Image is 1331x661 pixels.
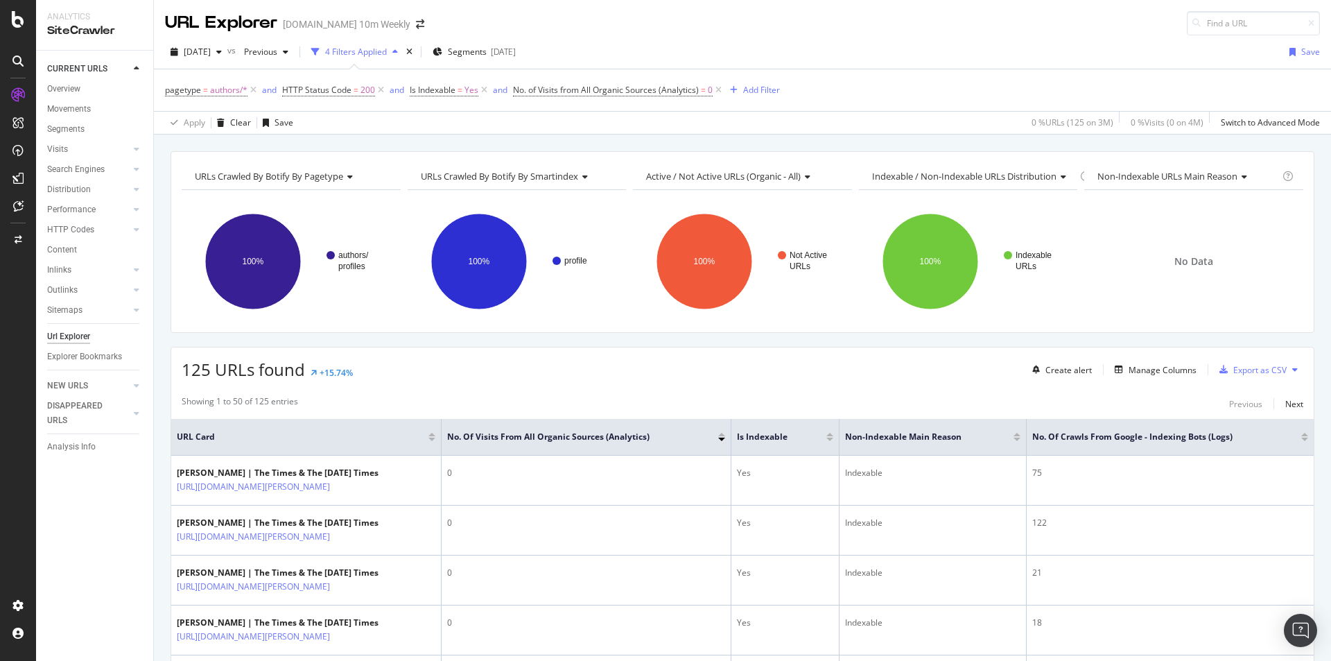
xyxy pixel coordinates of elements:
div: SiteCrawler [47,23,142,39]
div: 18 [1032,617,1308,629]
div: Yes [737,617,833,629]
span: Indexable / Non-Indexable URLs distribution [872,170,1056,182]
button: and [390,83,404,96]
svg: A chart. [182,201,399,322]
div: 0 % Visits ( 0 on 4M ) [1131,117,1203,128]
div: 75 [1032,467,1308,479]
div: 122 [1032,517,1308,529]
span: URLs Crawled By Botify By smartindex [421,170,578,182]
div: Url Explorer [47,329,90,344]
span: No. of Visits from All Organic Sources (Analytics) [447,431,698,443]
text: URLs [1016,261,1036,271]
button: Previous [1229,395,1262,412]
a: Content [47,243,143,257]
div: [PERSON_NAME] | The Times & The [DATE] Times [177,467,390,479]
a: NEW URLS [47,379,130,393]
div: and [493,84,507,96]
h4: Active / Not Active URLs [643,165,840,187]
a: HTTP Codes [47,223,130,237]
a: [URL][DOMAIN_NAME][PERSON_NAME] [177,630,330,644]
div: Analytics [47,11,142,23]
div: Inlinks [47,263,71,277]
div: Segments [47,122,85,137]
text: profiles [338,261,365,271]
button: Create alert [1027,359,1092,381]
text: 100% [919,257,941,266]
button: Next [1285,395,1303,412]
span: Previous [238,46,277,58]
span: authors/* [210,80,247,100]
div: Previous [1229,398,1262,410]
span: URL Card [177,431,425,443]
span: URLs Crawled By Botify By pagetype [195,170,343,182]
div: Export as CSV [1233,364,1287,376]
div: and [262,84,277,96]
button: Export as CSV [1214,359,1287,381]
h4: URLs Crawled By Botify By pagetype [192,165,388,187]
div: Indexable [845,517,1020,529]
button: Clear [211,112,251,134]
div: Search Engines [47,162,105,177]
div: Save [275,117,293,128]
span: 125 URLs found [182,358,305,381]
span: No. of Crawls from Google - Indexing Bots (Logs) [1032,431,1280,443]
a: CURRENT URLS [47,62,130,76]
button: Save [257,112,293,134]
div: Sitemaps [47,303,82,318]
div: Yes [737,567,833,579]
div: DISAPPEARED URLS [47,399,117,428]
a: Distribution [47,182,130,197]
div: Outlinks [47,283,78,298]
text: authors/ [338,250,369,260]
span: pagetype [165,84,201,96]
text: Not Active [790,250,827,260]
div: Apply [184,117,205,128]
div: 0 [447,467,726,479]
a: [URL][DOMAIN_NAME][PERSON_NAME] [177,580,330,594]
span: No Data [1174,255,1213,268]
a: Performance [47,203,130,217]
span: = [203,84,208,96]
button: Add Filter [724,82,780,98]
svg: A chart. [633,201,850,322]
div: 21 [1032,567,1308,579]
div: 0 [447,617,726,629]
h4: Indexable / Non-Indexable URLs Distribution [869,165,1077,187]
div: Distribution [47,182,91,197]
text: 100% [243,257,264,266]
div: Switch to Advanced Mode [1221,117,1320,128]
a: Inlinks [47,263,130,277]
div: +15.74% [320,367,353,379]
div: [DATE] [491,46,516,58]
div: [PERSON_NAME] | The Times & The [DATE] Times [177,617,390,629]
div: Movements [47,102,91,117]
span: = [701,84,706,96]
div: Open Intercom Messenger [1284,614,1317,647]
span: 2025 Sep. 19th [184,46,211,58]
div: [PERSON_NAME] | The Times & The [DATE] Times [177,517,390,529]
button: Apply [165,112,205,134]
div: A chart. [408,201,625,322]
div: 0 % URLs ( 125 on 3M ) [1032,117,1113,128]
div: 0 [447,517,726,529]
div: Performance [47,203,96,217]
input: Find a URL [1187,11,1320,35]
div: Next [1285,398,1303,410]
button: Segments[DATE] [427,41,521,63]
div: Explorer Bookmarks [47,350,122,364]
div: URL Explorer [165,11,277,35]
div: Showing 1 to 50 of 125 entries [182,395,298,412]
div: Create alert [1045,364,1092,376]
div: Clear [230,117,251,128]
button: 4 Filters Applied [306,41,403,63]
span: No. of Visits from All Organic Sources (Analytics) [513,84,699,96]
a: Explorer Bookmarks [47,350,143,364]
div: Indexable [845,567,1020,579]
div: CURRENT URLS [47,62,107,76]
h4: Non-Indexable URLs Main Reason [1095,165,1280,187]
a: Url Explorer [47,329,143,344]
div: Add Filter [743,84,780,96]
div: Visits [47,142,68,157]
